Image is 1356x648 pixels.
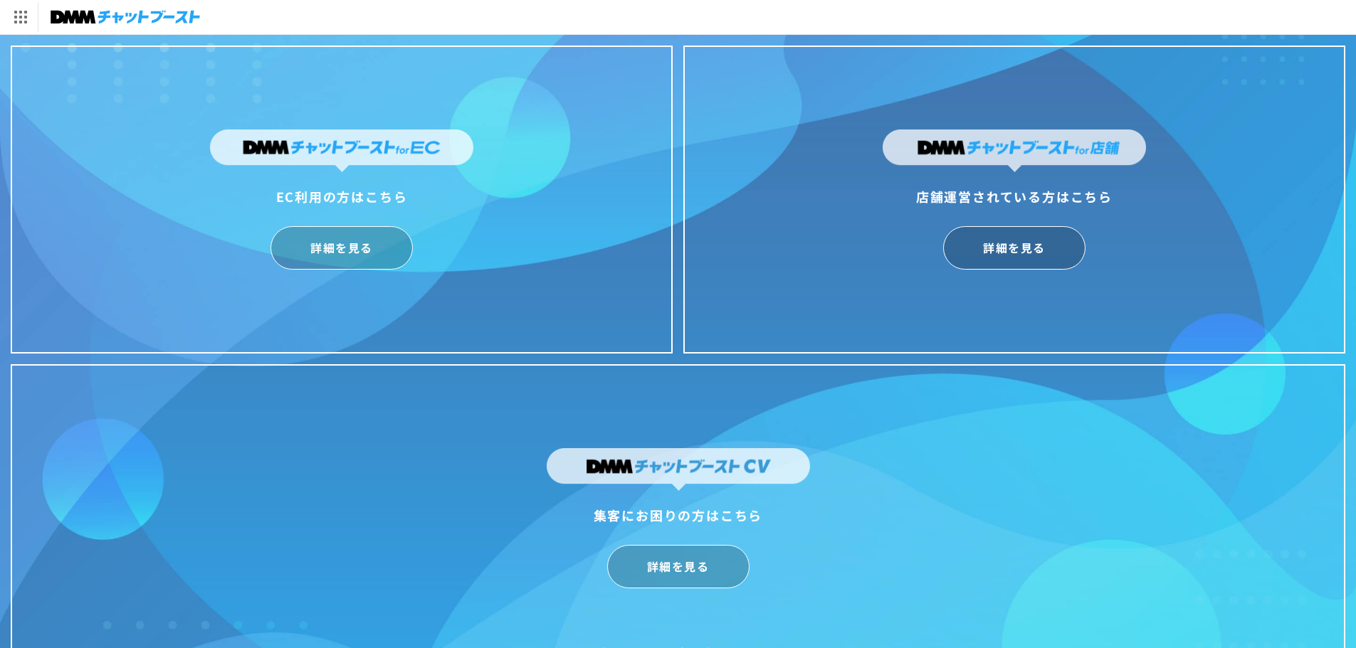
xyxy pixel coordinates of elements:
div: 集客にお困りの方はこちら [547,504,810,526]
img: DMMチャットブーストforEC [210,129,473,172]
div: 店舗運営されている方はこちら [883,185,1146,208]
img: チャットブースト [51,7,200,27]
a: 詳細を見る [607,545,750,588]
a: 詳細を見る [943,226,1086,270]
img: サービス [2,2,38,32]
img: DMMチャットブーストCV [547,448,810,491]
div: EC利用の方はこちら [210,185,473,208]
a: 詳細を見る [270,226,413,270]
img: DMMチャットブーストfor店舗 [883,129,1146,172]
